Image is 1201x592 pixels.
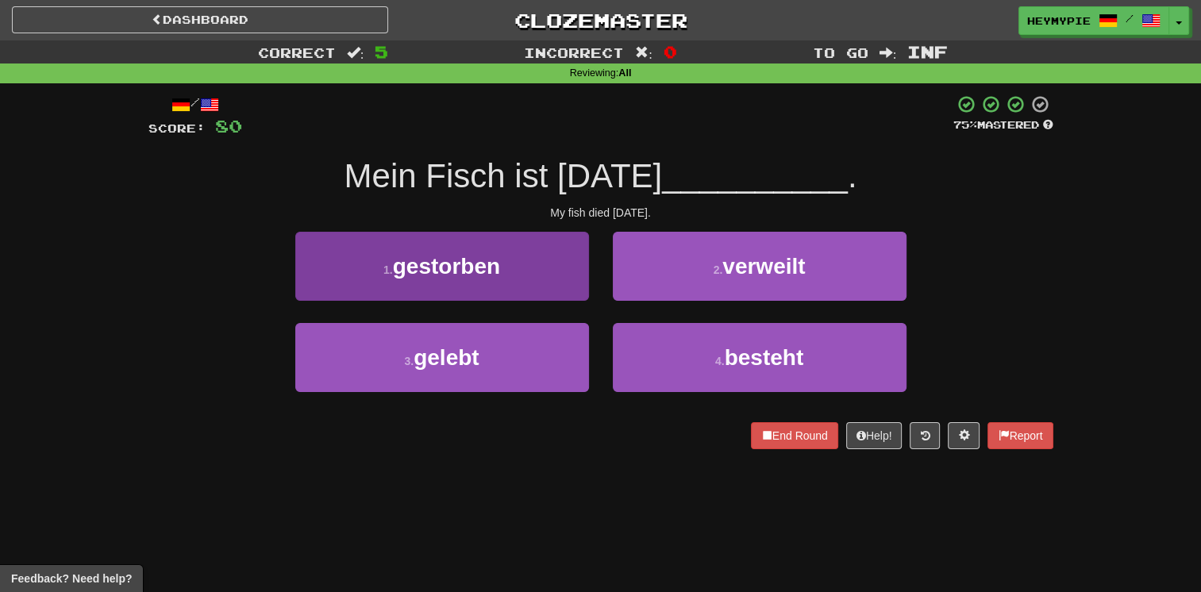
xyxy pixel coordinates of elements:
[148,205,1053,221] div: My fish died [DATE].
[725,345,804,370] span: besteht
[258,44,336,60] span: Correct
[11,571,132,586] span: Open feedback widget
[613,232,907,301] button: 2.verweilt
[848,157,857,194] span: .
[715,355,725,367] small: 4 .
[12,6,388,33] a: Dashboard
[524,44,624,60] span: Incorrect
[404,355,414,367] small: 3 .
[375,42,388,61] span: 5
[953,118,977,131] span: 75 %
[345,157,663,194] span: Mein Fisch ist [DATE]
[910,422,940,449] button: Round history (alt+y)
[215,116,242,136] span: 80
[880,46,897,60] span: :
[347,46,364,60] span: :
[714,263,723,276] small: 2 .
[295,323,589,392] button: 3.gelebt
[813,44,868,60] span: To go
[295,232,589,301] button: 1.gestorben
[987,422,1053,449] button: Report
[618,67,631,79] strong: All
[846,422,903,449] button: Help!
[751,422,838,449] button: End Round
[1018,6,1169,35] a: HeyMyPie /
[662,157,848,194] span: __________
[722,254,805,279] span: verweilt
[953,118,1053,133] div: Mastered
[613,323,907,392] button: 4.besteht
[412,6,788,34] a: Clozemaster
[1027,13,1091,28] span: HeyMyPie
[393,254,500,279] span: gestorben
[907,42,948,61] span: Inf
[414,345,479,370] span: gelebt
[635,46,652,60] span: :
[1126,13,1134,24] span: /
[664,42,677,61] span: 0
[148,94,242,114] div: /
[383,263,393,276] small: 1 .
[148,121,206,135] span: Score:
